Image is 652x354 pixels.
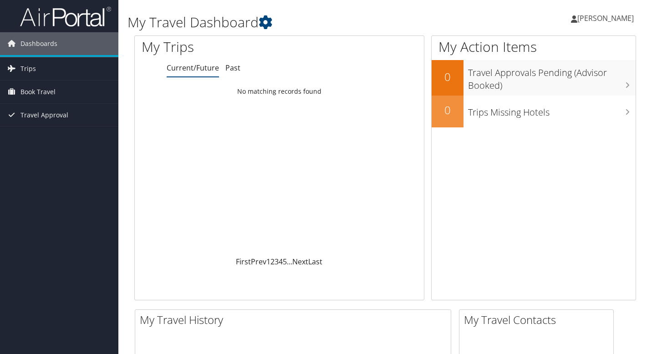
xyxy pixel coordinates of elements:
td: No matching records found [135,83,424,100]
h2: My Travel History [140,312,451,328]
a: [PERSON_NAME] [571,5,643,32]
span: Dashboards [20,32,57,55]
a: Next [292,257,308,267]
a: 4 [279,257,283,267]
span: … [287,257,292,267]
a: 3 [275,257,279,267]
a: Current/Future [167,63,219,73]
a: First [236,257,251,267]
span: Travel Approval [20,104,68,126]
h3: Trips Missing Hotels [468,101,636,119]
img: airportal-logo.png [20,6,111,27]
span: [PERSON_NAME] [577,13,634,23]
a: Past [225,63,240,73]
h1: My Trips [142,37,296,56]
a: 0Travel Approvals Pending (Advisor Booked) [432,60,636,95]
a: 0Trips Missing Hotels [432,96,636,127]
h2: 0 [432,69,464,85]
h1: My Travel Dashboard [127,13,471,32]
a: Last [308,257,322,267]
h1: My Action Items [432,37,636,56]
a: 5 [283,257,287,267]
h3: Travel Approvals Pending (Advisor Booked) [468,62,636,92]
h2: 0 [432,102,464,118]
span: Trips [20,57,36,80]
h2: My Travel Contacts [464,312,613,328]
a: 1 [266,257,270,267]
a: Prev [251,257,266,267]
span: Book Travel [20,81,56,103]
a: 2 [270,257,275,267]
